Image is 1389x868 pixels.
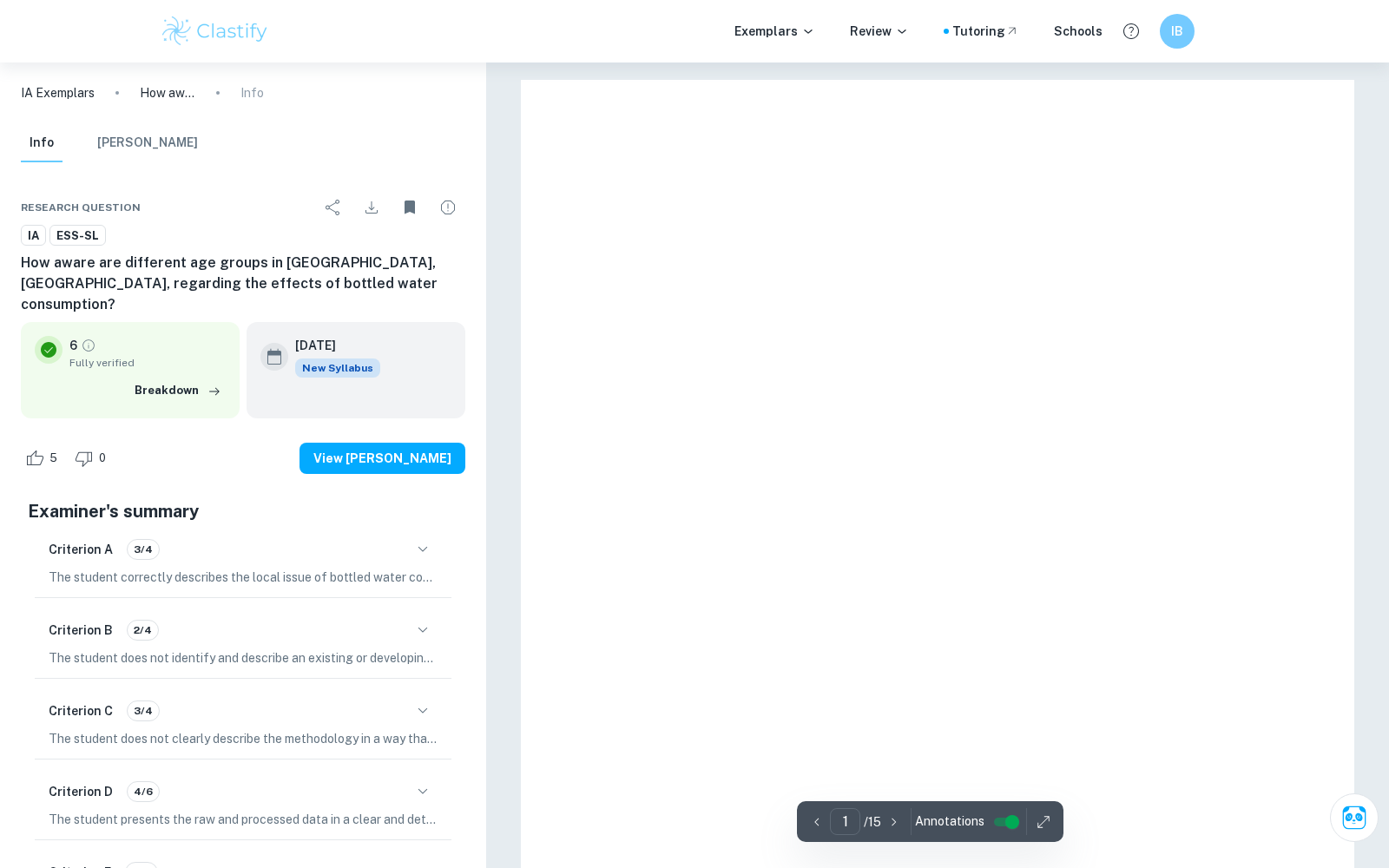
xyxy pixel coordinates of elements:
[815,187,820,209] span: i
[22,227,45,245] span: IA
[295,358,380,378] span: New Syllabus
[691,187,707,209] span: w
[639,218,651,240] span: g
[680,187,692,209] span: a
[1042,218,1052,240] span: s
[1116,16,1146,46] button: Help and Feedback
[648,187,664,209] span: w
[820,187,826,209] span: f
[21,225,46,247] a: IA
[775,218,781,240] span: f
[834,187,846,209] span: e
[827,187,833,209] span: f
[300,443,465,474] button: View [PERSON_NAME]
[21,83,95,102] p: IA Exemplars
[902,187,914,209] span: a
[1041,187,1046,209] span: i
[130,378,226,404] button: Breakdown
[911,218,923,240] span: e
[724,218,730,240] span: t
[952,22,1019,41] a: Tutoring
[140,83,195,102] p: How aware are different age groups in [GEOGRAPHIC_DATA], [GEOGRAPHIC_DATA], regarding the effects...
[928,187,940,209] span: e
[295,358,380,378] div: Starting from the May 2026 session, the ESS IA requirements have changed. We created this exempla...
[1206,187,1211,209] span: l
[49,648,438,667] p: The student does not identify and describe an existing or developing strategy that addresses the ...
[862,218,874,240] span: b
[49,782,113,801] h6: Criterion D
[1129,187,1142,209] span: ó
[959,218,971,240] span: a
[619,218,626,240] span: r
[1064,218,1083,240] span: m
[128,622,158,638] span: 2/4
[813,218,819,240] span: t
[1083,218,1095,240] span: p
[635,187,648,209] span: o
[69,336,77,355] p: 6
[978,218,991,240] span: e
[971,218,977,240] span: t
[619,187,635,209] span: H
[773,187,786,209] span: e
[692,218,704,240] span: n
[923,218,935,240] span: d
[754,187,767,209] span: a
[890,218,896,240] span: t
[1109,187,1120,209] span: s
[128,784,159,799] span: 4/6
[1180,187,1195,209] span: P
[69,355,226,371] span: Fully verified
[240,83,264,102] p: Info
[802,218,813,240] span: c
[49,701,113,720] h6: Criterion C
[1158,187,1164,209] span: ,
[1160,14,1195,49] button: IB
[943,218,958,240] span: w
[653,218,665,240] span: a
[295,336,366,355] h6: [DATE]
[49,810,438,829] p: The student presents the raw and processed data in a clear and detailed manner, ensuring that the...
[836,218,848,240] span: o
[719,187,726,209] span: r
[128,542,159,557] span: 3/4
[801,187,813,209] span: d
[991,218,998,240] span: r
[1236,187,1248,209] span: d
[727,187,739,209] span: e
[990,187,1002,209] span: u
[316,190,351,225] div: Share
[21,253,465,315] h6: How aware are different age groups in [GEOGRAPHIC_DATA], [GEOGRAPHIC_DATA], regarding the effects...
[70,444,115,472] div: Dislike
[160,14,270,49] img: Clastify logo
[704,218,716,240] span: g
[898,218,904,240] span: t
[1250,187,1256,209] span: ,
[1074,187,1089,209] span: R
[977,187,989,209] span: o
[89,450,115,467] span: 0
[1168,22,1188,41] h6: IB
[1004,218,1015,240] span: c
[850,218,856,240] span: f
[1003,187,1015,209] span: p
[789,218,801,240] span: e
[21,200,141,215] span: Research question
[1097,187,1109,209] span: e
[49,540,113,559] h6: Criterion A
[686,218,691,240] span: i
[955,187,967,209] span: g
[914,187,926,209] span: g
[49,568,438,587] p: The student correctly describes the local issue of bottled water consumption and its effects on h...
[763,218,775,240] span: e
[81,338,96,353] a: Grade fully verified
[734,22,815,41] p: Exemplars
[1046,187,1058,209] span: n
[905,218,910,240] span: l
[431,190,465,225] div: Report issue
[97,124,198,162] button: [PERSON_NAME]
[1212,187,1224,209] span: a
[1330,793,1379,842] button: Ask Clai
[766,187,773,209] span: r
